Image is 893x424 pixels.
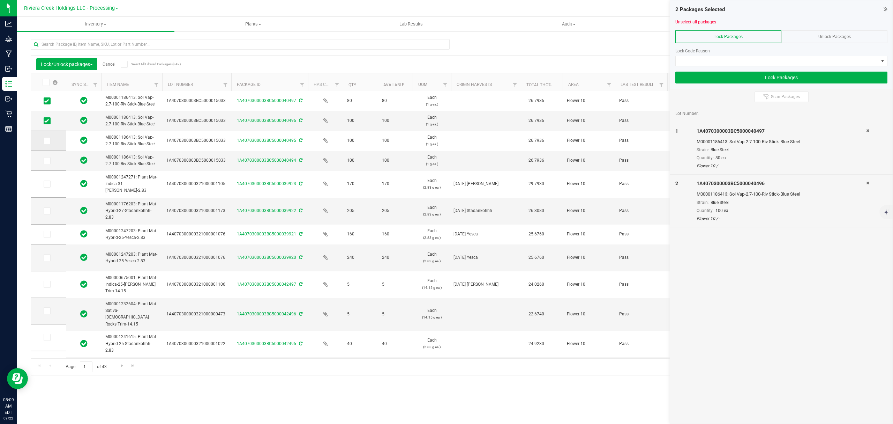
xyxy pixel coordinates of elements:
[80,361,92,372] input: 1
[347,207,374,214] span: 205
[298,232,302,236] span: Sync from Compliance System
[168,82,193,87] a: Lot Number
[107,82,129,87] a: Item Name
[3,397,14,416] p: 08:09 AM EDT
[619,281,663,288] span: Pass
[567,117,611,124] span: Flower 10
[417,134,447,147] span: Each
[382,231,408,237] span: 160
[525,96,548,106] span: 26.7936
[697,147,709,152] span: Strain:
[417,307,447,321] span: Each
[567,97,611,104] span: Flower 10
[117,361,127,371] a: Go to the next page
[567,341,611,347] span: Flower 10
[417,94,447,108] span: Each
[417,184,447,191] p: (2.83 g ea.)
[567,181,611,187] span: Flower 10
[53,80,58,85] span: Select all records on this page
[525,229,548,239] span: 25.6760
[382,117,408,124] span: 100
[105,301,158,328] span: M00001232604: Plant Mat-Sativa-[DEMOGRAPHIC_DATA] Rocks Trim-14.15
[5,110,12,117] inline-svg: Retail
[175,21,332,27] span: Plants
[711,200,729,205] span: Blue Steel
[619,181,663,187] span: Pass
[382,207,408,214] span: 205
[237,341,296,346] a: 1A4070300003BC5000042495
[417,278,447,291] span: Each
[36,58,97,70] button: Lock/Unlock packages
[7,368,28,389] iframe: Resource center
[80,206,88,215] span: In Sync
[17,17,174,31] a: Inventory
[237,181,296,186] a: 1A4070300003BC5000039923
[417,314,447,321] p: (14.15 g ea.)
[417,114,447,127] span: Each
[24,5,115,11] span: Riviera Creek Holdings LLC - Processing
[5,125,12,132] inline-svg: Reports
[237,232,296,236] a: 1A4070300003BC5000039921
[166,181,227,187] span: 1A4070300000321000001105
[72,82,98,87] a: Sync Status
[621,82,654,87] a: Lab Test Result
[151,79,162,91] a: Filter
[619,157,663,164] span: Pass
[105,251,158,264] span: M00001247203: Plant Mat-Hybrid-25-Yesca-2.83
[567,157,611,164] span: Flower 10
[648,17,805,31] a: Inventory Counts
[17,21,174,27] span: Inventory
[347,254,374,261] span: 240
[237,138,296,143] a: 1A4070300003BC5000040495
[382,281,408,288] span: 5
[755,92,809,102] button: Scan Packages
[80,179,88,189] span: In Sync
[525,279,548,290] span: 24.0260
[697,215,866,222] div: Flower 10 / -
[298,282,302,287] span: Sync from Compliance System
[348,82,356,87] a: Qty
[715,208,728,213] span: 100 ea
[697,191,866,198] div: M00001186413: Sol Vap-2.7-100-Riv Stick-Blue Steel
[567,207,611,214] span: Flower 10
[675,20,716,24] a: Unselect all packages
[298,312,302,316] span: Sync from Compliance System
[105,134,158,147] span: M00001186413: Sol Vap-2.7-100-Riv Stick-Blue Steel
[308,73,343,91] th: Has COA
[383,82,404,87] a: Available
[166,254,227,261] span: 1A4070300000321000001076
[390,21,432,27] span: Lab Results
[237,208,296,213] a: 1A4070300003BC5000039922
[347,281,374,288] span: 5
[453,231,519,237] div: Value 1: 2025-06-23 Yesca
[103,62,115,67] a: Cancel
[771,94,800,100] span: Scan Packages
[525,116,548,126] span: 26.7936
[105,201,158,221] span: M00001176203: Plant Mat-Hybrid-27-Stadankohhh-2.83
[715,155,726,160] span: 80 ea
[453,181,519,187] div: Value 1: 2025-06-30 Stambaugh GC
[453,254,519,261] div: Value 1: 2025-06-23 Yesca
[105,114,158,127] span: M00001186413: Sol Vap-2.7-100-Riv Stick-Blue Steel
[105,228,158,241] span: M00001247203: Plant Mat-Hybrid-25-Yesca-2.83
[382,157,408,164] span: 100
[453,281,519,288] div: Value 1: 2025-06-30 Stambaugh GC
[417,234,447,241] p: (2.83 g ea.)
[298,118,302,123] span: Sync from Compliance System
[567,231,611,237] span: Flower 10
[166,97,227,104] span: 1A4070300003BC5000015033
[80,253,88,262] span: In Sync
[166,231,227,237] span: 1A4070300000321000001076
[490,17,647,31] a: Audit
[5,35,12,42] inline-svg: Grow
[509,79,521,91] a: Filter
[80,96,88,105] span: In Sync
[128,361,138,371] a: Go to the last page
[619,207,663,214] span: Pass
[619,97,663,104] span: Pass
[567,311,611,317] span: Flower 10
[174,17,332,31] a: Plants
[525,179,548,189] span: 29.7930
[105,334,158,354] span: M00001241615: Plant Mat-Hybrid-25-Stadankohhh-2.83
[237,158,296,163] a: 1A4070300003BC5000040494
